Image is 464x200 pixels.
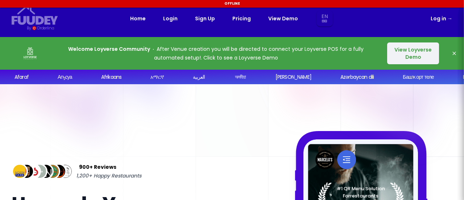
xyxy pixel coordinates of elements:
img: Review Img [44,163,61,180]
span: 900+ Reviews [79,163,116,171]
p: After Venue creation you will be directed to connect your Loyverse POS for a fully automated setu... [55,45,377,62]
img: Review Img [51,163,67,180]
div: Offline [1,1,463,6]
div: Afaraf [14,73,29,81]
a: Home [130,14,146,23]
img: Review Img [31,163,47,180]
div: অসমীয়া [235,73,246,81]
div: Аҧсуа [58,73,72,81]
span: 1,200+ Happy Restaurants [76,171,141,180]
div: By [27,25,31,31]
a: Login [163,14,178,23]
a: View Demo [268,14,298,23]
div: Azərbaycan dili [340,73,374,81]
img: Review Img [57,163,73,180]
a: Pricing [232,14,251,23]
div: Afrikaans [101,73,121,81]
div: አማርኛ [150,73,164,81]
svg: {/* Added fill="currentColor" here */} {/* This rectangle defines the background. Its explicit fi... [12,6,58,25]
img: Review Img [38,163,54,180]
img: Review Img [18,163,34,180]
img: Review Img [12,163,28,180]
img: Review Img [25,163,41,180]
a: Sign Up [195,14,215,23]
span: → [447,15,452,22]
div: [PERSON_NAME] [275,73,311,81]
a: Log in [431,14,452,23]
button: View Loyverse Demo [387,42,439,64]
strong: Welcome Loyverse Community [68,45,150,53]
div: العربية [193,73,205,81]
div: Башҡорт теле [403,73,434,81]
div: Orderlina [37,25,54,31]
